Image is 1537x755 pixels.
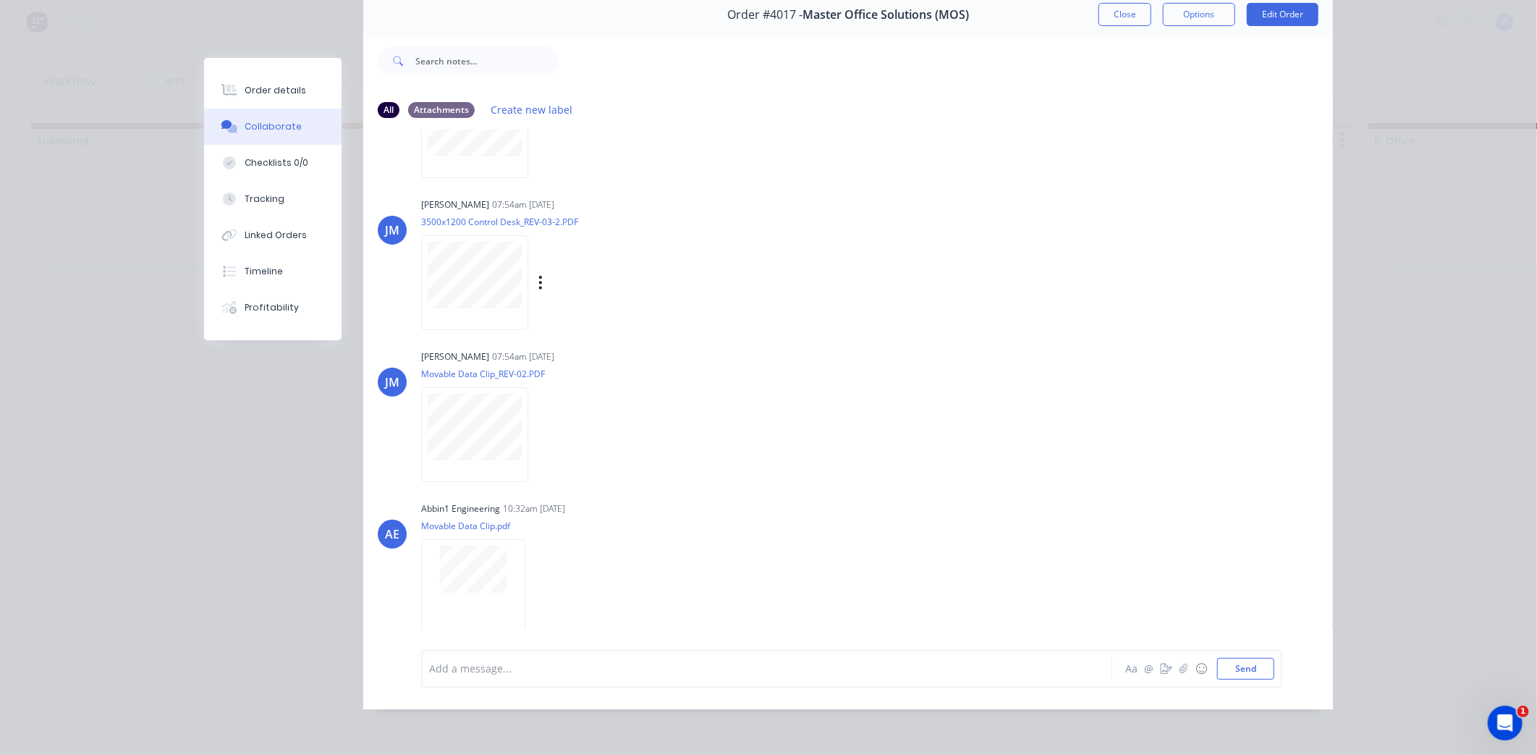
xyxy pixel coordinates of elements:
button: Close [1098,3,1151,26]
div: 07:54am [DATE] [492,350,554,363]
button: @ [1140,660,1158,678]
button: Create new label [483,100,580,119]
button: Checklists 0/0 [204,145,342,181]
div: Abbin1 Engineering [421,502,500,515]
div: Linked Orders [245,229,307,242]
span: Order #4017 - [727,8,803,22]
div: Tracking [245,193,284,206]
div: Checklists 0/0 [245,156,308,169]
div: AE [385,526,399,543]
div: [PERSON_NAME] [421,350,489,363]
button: Edit Order [1247,3,1318,26]
div: Collaborate [245,120,302,133]
span: 1 [1517,706,1529,717]
button: Linked Orders [204,217,342,253]
button: Aa [1123,660,1140,678]
button: Profitability [204,290,342,326]
div: 10:32am [DATE] [503,502,565,515]
div: 07:54am [DATE] [492,198,554,211]
button: Send [1217,658,1274,680]
p: Movable Data Clip.pdf [421,520,540,532]
div: All [378,102,399,118]
div: JM [385,222,399,239]
div: Profitability [245,301,299,314]
div: Order details [245,84,306,97]
button: ☺ [1193,660,1210,678]
button: Order details [204,72,342,109]
p: 3500x1200 Control Desk_REV-03-2.PDF [421,216,690,228]
span: Master Office Solutions (MOS) [803,8,969,22]
div: Attachments [408,102,475,118]
input: Search notes... [415,46,559,75]
button: Options [1163,3,1235,26]
div: JM [385,374,399,391]
div: [PERSON_NAME] [421,198,489,211]
p: Movable Data Clip_REV-02.PDF [421,368,545,380]
iframe: Intercom live chat [1488,706,1523,741]
div: Timeline [245,265,283,278]
button: Tracking [204,181,342,217]
button: Collaborate [204,109,342,145]
button: Timeline [204,253,342,290]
